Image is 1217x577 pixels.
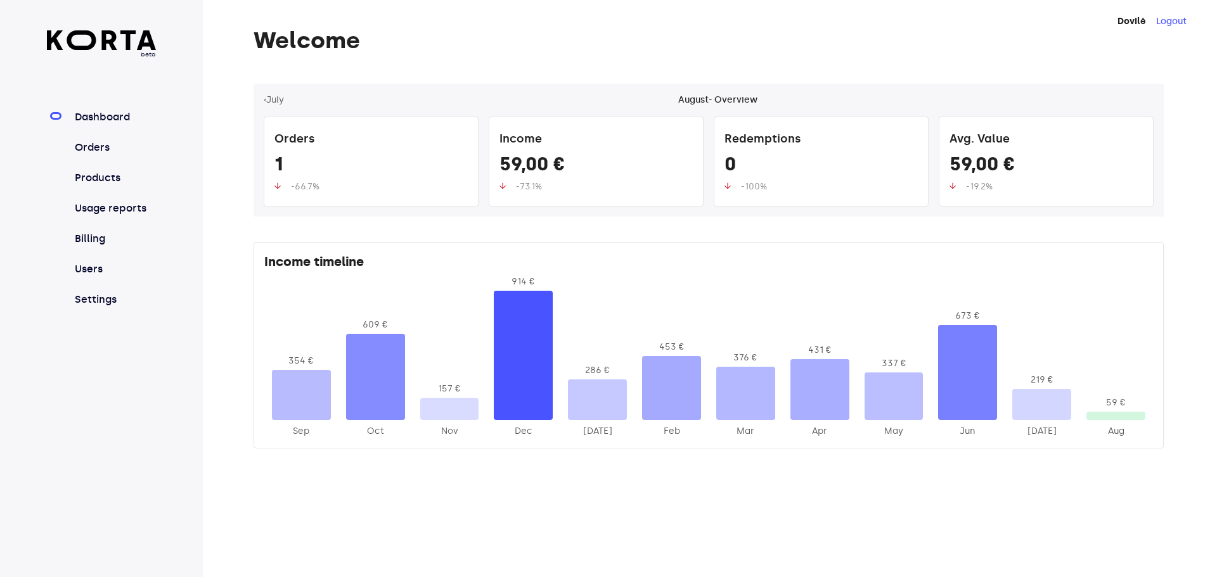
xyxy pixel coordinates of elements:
[1086,425,1145,438] div: 2025-Aug
[790,344,849,357] div: 431 €
[264,94,284,106] button: ‹July
[420,425,479,438] div: 2024-Nov
[291,181,319,192] span: -66.7%
[724,182,731,189] img: up
[950,153,1143,181] div: 59,00 €
[72,292,157,307] a: Settings
[499,127,693,153] div: Income
[346,425,405,438] div: 2024-Oct
[494,425,553,438] div: 2024-Dec
[47,50,157,59] span: beta
[47,30,157,50] img: Korta
[724,153,918,181] div: 0
[1117,16,1146,27] strong: Dovilė
[865,425,924,438] div: 2025-May
[72,262,157,277] a: Users
[950,127,1143,153] div: Avg. Value
[1086,396,1145,409] div: 59 €
[272,425,331,438] div: 2024-Sep
[966,181,993,192] span: -19.2%
[274,182,281,189] img: up
[72,231,157,246] a: Billing
[950,182,956,189] img: up
[741,181,767,192] span: -100%
[272,355,331,367] div: 354 €
[499,182,506,189] img: up
[254,28,1164,53] h1: Welcome
[72,110,157,125] a: Dashboard
[420,383,479,395] div: 157 €
[47,30,157,59] a: beta
[274,153,468,181] div: 1
[499,153,693,181] div: 59,00 €
[1156,15,1187,28] button: Logout
[274,127,468,153] div: Orders
[264,253,1153,276] div: Income timeline
[346,319,405,331] div: 609 €
[568,425,627,438] div: 2025-Jan
[568,364,627,377] div: 286 €
[716,352,775,364] div: 376 €
[678,94,757,106] div: August - Overview
[1012,425,1071,438] div: 2025-Jul
[494,276,553,288] div: 914 €
[72,140,157,155] a: Orders
[790,425,849,438] div: 2025-Apr
[72,201,157,216] a: Usage reports
[642,341,701,353] div: 453 €
[716,425,775,438] div: 2025-Mar
[1012,374,1071,386] div: 219 €
[724,127,918,153] div: Redemptions
[642,425,701,438] div: 2025-Feb
[938,310,997,322] div: 673 €
[865,357,924,370] div: 337 €
[938,425,997,438] div: 2025-Jun
[72,170,157,186] a: Products
[516,181,542,192] span: -73.1%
